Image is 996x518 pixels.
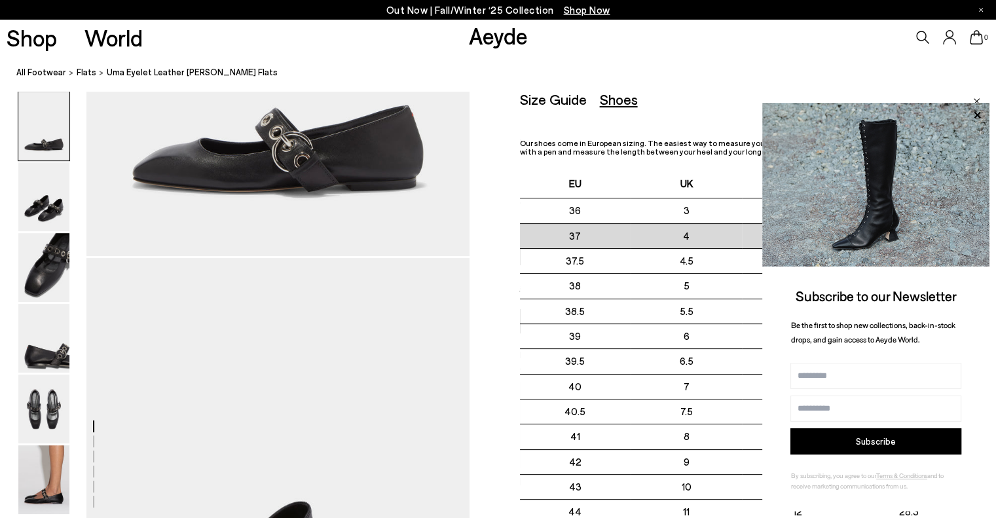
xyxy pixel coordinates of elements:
nav: breadcrumb [16,55,996,91]
td: 9 [631,449,742,474]
td: 7 [631,374,742,399]
a: 0 [970,30,983,45]
a: All Footwear [16,65,66,79]
th: EU [520,169,631,198]
button: Subscribe [790,428,961,454]
td: 38 [520,274,631,299]
td: 10 [742,424,853,449]
td: 3 [631,198,742,223]
img: Uma Eyelet Leather Mary-Janes Flats - Image 2 [18,162,69,231]
a: Terms & Conditions [876,472,927,479]
td: 10 [631,475,742,500]
td: 6 [631,324,742,348]
img: Uma Eyelet Leather Mary-Janes Flats - Image 5 [18,375,69,443]
span: 0 [983,34,989,41]
td: 41 [520,424,631,449]
a: Shop [7,26,57,49]
td: 9.5 [742,399,853,424]
td: 43 [520,475,631,500]
td: 11 [742,449,853,474]
td: 7.5 [742,299,853,324]
a: World [84,26,143,49]
p: Our shoes come in European sizing. The easiest way to measure your foot is to stand on a sheet of... [520,139,965,156]
img: Uma Eyelet Leather Mary-Janes Flats - Image 3 [18,233,69,302]
td: 5 [631,274,742,299]
td: 5.5 [631,299,742,324]
img: 2a6287a1333c9a56320fd6e7b3c4a9a9.jpg [762,103,989,267]
td: 6.5 [631,349,742,374]
th: US [742,169,853,198]
td: 40.5 [520,399,631,424]
td: 37.5 [520,248,631,273]
span: Uma Eyelet Leather [PERSON_NAME] Flats [107,65,278,79]
td: 6 [742,223,853,248]
img: Uma Eyelet Leather Mary-Janes Flats - Image 4 [18,304,69,373]
span: Be the first to shop new collections, back-in-stock drops, and gain access to Aeyde World. [791,320,955,344]
td: 7.5 [631,399,742,424]
td: 4 [631,223,742,248]
div: Size Guide [520,91,587,107]
span: Navigate to /collections/new-in [564,4,610,16]
td: 39 [520,324,631,348]
td: 36 [520,198,631,223]
td: 5 [742,198,853,223]
span: flats [77,67,96,77]
div: Shoes [600,91,638,107]
td: 40 [520,374,631,399]
td: 11.5 [742,475,853,500]
img: Uma Eyelet Leather Mary-Janes Flats - Image 6 [18,445,69,514]
td: 4.5 [631,248,742,273]
td: 8 [742,324,853,348]
a: flats [77,65,96,79]
td: 42 [520,449,631,474]
td: 9 [742,374,853,399]
p: Out Now | Fall/Winter ‘25 Collection [386,2,610,18]
th: UK [631,169,742,198]
td: 7 [742,274,853,299]
td: 37 [520,223,631,248]
span: By subscribing, you agree to our [791,472,876,479]
a: Aeyde [469,22,528,49]
td: 8 [631,424,742,449]
td: 39.5 [520,349,631,374]
a: Close [973,91,980,107]
td: 8.5 [742,349,853,374]
span: Subscribe to our Newsletter [796,287,957,304]
td: 6.5 [742,248,853,273]
img: Uma Eyelet Leather Mary-Janes Flats - Image 1 [18,92,69,160]
td: 38.5 [520,299,631,324]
